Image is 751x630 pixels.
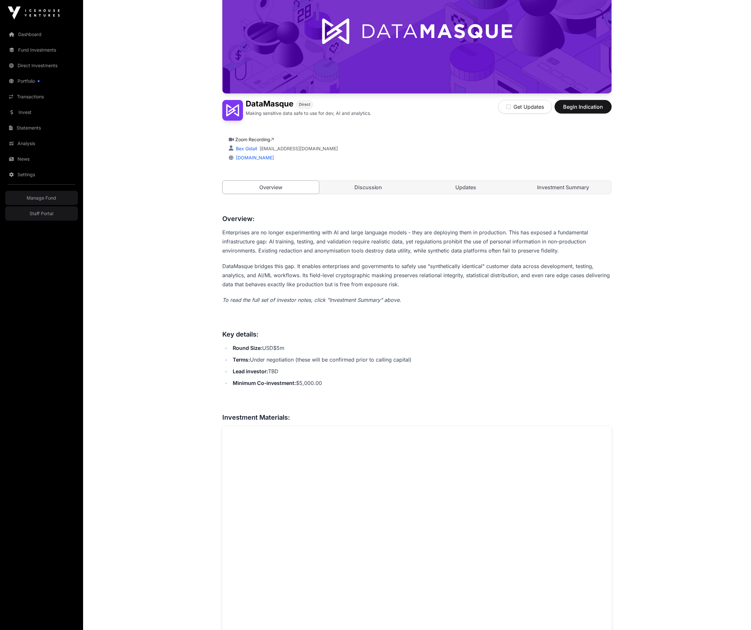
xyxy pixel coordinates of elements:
[222,180,319,194] a: Overview
[8,6,60,19] img: Icehouse Ventures Logo
[231,355,612,364] li: Under negotiation (these will be confirmed prior to calling capital)
[246,100,293,109] h1: DataMasque
[5,43,78,57] a: Fund Investments
[5,105,78,119] a: Invest
[5,136,78,151] a: Analysis
[222,297,401,303] em: To read the full set of investor notes, click "Investment Summary" above.
[222,228,612,255] p: Enterprises are no longer experimenting with AI and large language models - they are deploying th...
[222,329,612,340] h3: Key details:
[515,181,612,194] a: Investment Summary
[235,137,274,142] a: Zoom Recording
[260,145,338,152] a: [EMAIL_ADDRESS][DOMAIN_NAME]
[222,412,612,423] h3: Investment Materials:
[235,146,257,151] a: Bex Gidall
[233,368,266,375] strong: Lead investor
[223,181,611,194] nav: Tabs
[299,102,310,107] span: Direct
[231,378,612,388] li: $5,000.00
[5,167,78,182] a: Settings
[719,599,751,630] iframe: Chat Widget
[233,155,274,160] a: [DOMAIN_NAME]
[222,100,243,121] img: DataMasque
[231,343,612,352] li: USD$5m
[5,90,78,104] a: Transactions
[233,356,250,363] strong: Terms:
[563,103,604,111] span: Begin Indication
[233,345,262,351] strong: Round Size:
[5,191,78,205] a: Manage Fund
[418,181,514,194] a: Updates
[5,27,78,42] a: Dashboard
[222,214,612,224] h3: Overview:
[5,152,78,166] a: News
[555,106,612,113] a: Begin Indication
[246,110,371,117] p: Making sensitive data safe to use for dev, AI and analytics.
[5,58,78,73] a: Direct Investments
[555,100,612,114] button: Begin Indication
[231,367,612,376] li: TBD
[266,368,268,375] strong: :
[222,262,612,289] p: DataMasque bridges this gap. It enables enterprises and governments to safely use "synthetically ...
[233,380,296,386] strong: Minimum Co-investment:
[5,121,78,135] a: Statements
[320,181,417,194] a: Discussion
[5,74,78,88] a: Portfolio
[5,206,78,221] a: Staff Portal
[498,100,552,114] button: Get Updates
